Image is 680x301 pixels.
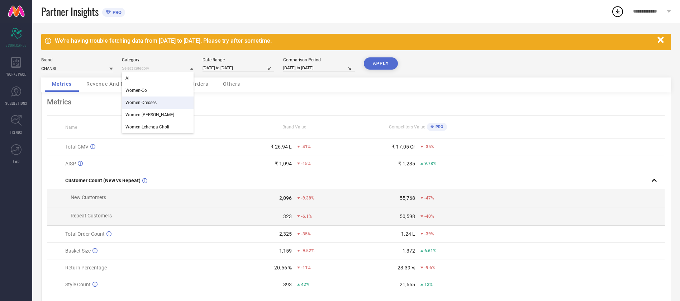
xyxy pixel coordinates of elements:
[283,64,355,72] input: Select comparison period
[611,5,624,18] div: Open download list
[65,231,105,237] span: Total Order Count
[400,282,415,287] div: 21,655
[223,81,240,87] span: Others
[271,144,292,150] div: ₹ 26.94 L
[400,213,415,219] div: 50,598
[400,195,415,201] div: 55,768
[65,178,141,183] span: Customer Count (New vs Repeat)
[283,213,292,219] div: 323
[203,64,274,72] input: Select date range
[301,282,309,287] span: 42%
[47,98,665,106] div: Metrics
[86,81,139,87] span: Revenue And Pricing
[122,109,194,121] div: Women-Kurta Sets
[122,97,194,109] div: Women-Dresses
[41,4,99,19] span: Partner Insights
[65,248,91,254] span: Basket Size
[279,195,292,201] div: 2,096
[398,265,415,271] div: 23.39 %
[301,161,311,166] span: -15%
[122,57,194,62] div: Category
[125,124,169,130] span: Women-Lehenga Choli
[424,144,434,149] span: -35%
[122,121,194,133] div: Women-Lehenga Choli
[301,144,311,149] span: -41%
[122,72,194,84] div: All
[71,194,106,200] span: New Customers
[283,282,292,287] div: 393
[65,144,89,150] span: Total GMV
[65,161,76,166] span: AISP
[125,76,130,81] span: All
[125,88,147,93] span: Women-Co
[71,213,112,218] span: Repeat Customers
[424,248,436,253] span: 6.61%
[301,265,311,270] span: -11%
[401,231,415,237] div: 1.24 L
[65,282,91,287] span: Style Count
[279,248,292,254] div: 1,159
[65,125,77,130] span: Name
[203,57,274,62] div: Date Range
[55,37,654,44] div: We're having trouble fetching data from [DATE] to [DATE]. Please try after sometime.
[6,42,27,48] span: SCORECARDS
[389,124,425,130] span: Competitors Value
[424,265,435,270] span: -9.6%
[52,81,72,87] span: Metrics
[282,124,306,130] span: Brand Value
[301,214,312,219] span: -6.1%
[10,130,22,135] span: TRENDS
[122,65,194,72] input: Select category
[125,112,174,117] span: Women-[PERSON_NAME]
[424,161,436,166] span: 9.78%
[301,196,314,201] span: -9.38%
[41,57,113,62] div: Brand
[424,231,434,236] span: -39%
[5,100,27,106] span: SUGGESTIONS
[301,248,314,253] span: -9.52%
[6,71,26,77] span: WORKSPACE
[301,231,311,236] span: -35%
[275,161,292,166] div: ₹ 1,094
[111,10,122,15] span: PRO
[65,265,107,271] span: Return Percentage
[122,84,194,97] div: Women-Co
[434,124,443,129] span: PRO
[274,265,292,271] div: 20.56 %
[13,159,20,164] span: FWD
[125,100,157,105] span: Women-Dresses
[392,144,415,150] div: ₹ 17.05 Cr
[279,231,292,237] div: 2,325
[364,57,398,70] button: APPLY
[424,282,433,287] span: 12%
[398,161,415,166] div: ₹ 1,235
[424,214,434,219] span: -40%
[403,248,415,254] div: 1,372
[424,196,434,201] span: -47%
[283,57,355,62] div: Comparison Period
